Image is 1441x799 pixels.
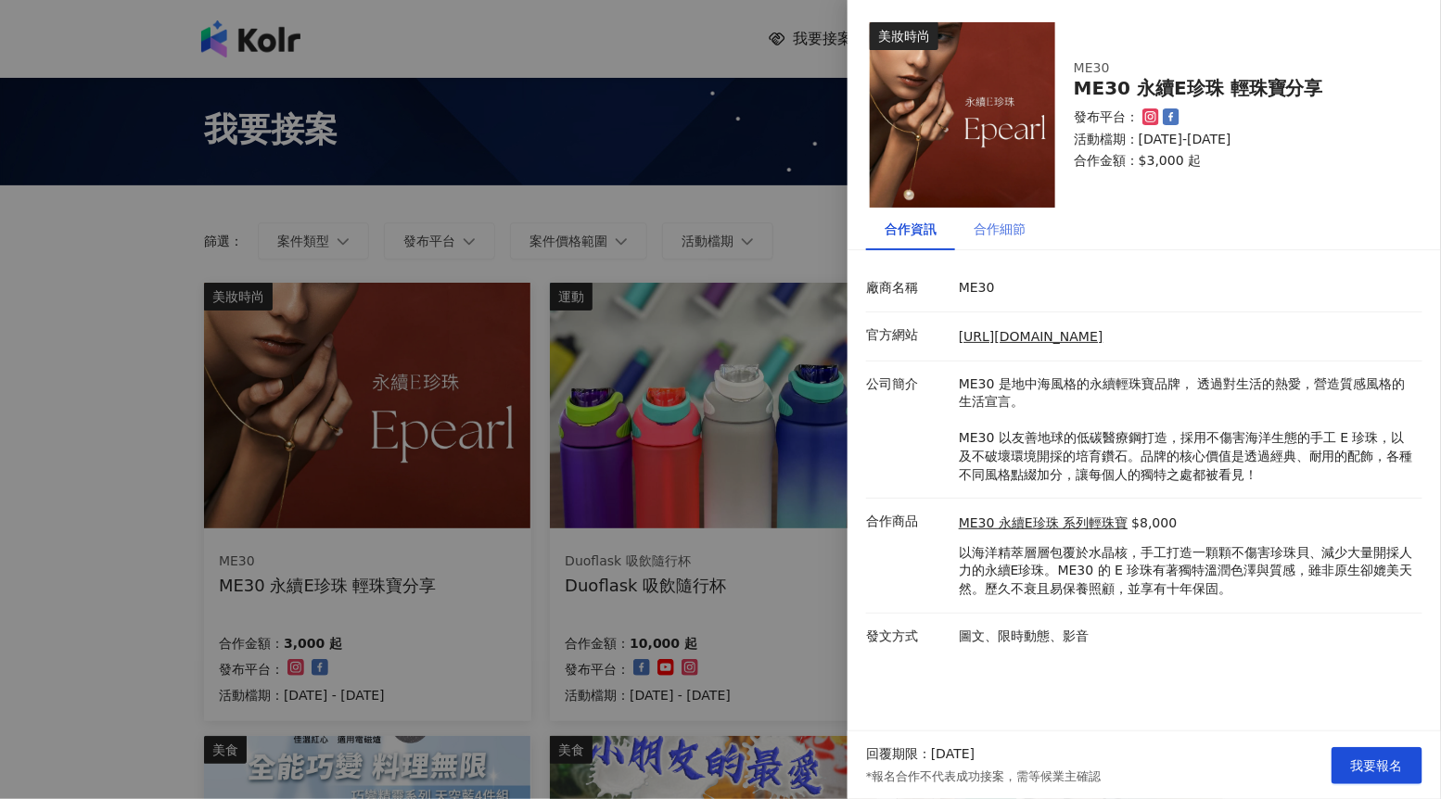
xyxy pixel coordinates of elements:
a: ME30 永續E珍珠 系列輕珠寶 [959,514,1129,533]
p: ME30 [959,279,1413,298]
p: 合作商品 [866,513,950,531]
p: 發布平台： [1074,108,1139,127]
div: 合作細節 [974,219,1026,239]
p: $8,000 [1132,514,1178,533]
p: 合作金額： $3,000 起 [1074,152,1400,171]
p: ME30 是地中海風格的永續輕珠寶品牌， 透過對生活的熱愛，營造質感風格的生活宣言。 ME30 以友善地球的低碳醫療鋼打造，採用不傷害海洋生態的手工 E 珍珠，以及不破壞環境開採的培育鑽石。品牌... [959,375,1413,485]
p: 公司簡介 [866,375,950,394]
div: ME30 [1074,59,1371,78]
div: 美妝時尚 [870,22,938,50]
p: 回覆期限：[DATE] [866,745,975,764]
span: 我要報名 [1351,758,1403,773]
p: 官方網站 [866,326,950,345]
p: *報名合作不代表成功接案，需等候業主確認 [866,768,1102,785]
p: 活動檔期：[DATE]-[DATE] [1074,131,1400,149]
p: 廠商名稱 [866,279,950,298]
p: 圖文、限時動態、影音 [959,628,1413,646]
a: [URL][DOMAIN_NAME] [959,329,1103,344]
div: ME30 永續E珍珠 輕珠寶分享 [1074,78,1400,99]
p: 以海洋精萃層層包覆於水晶核，手工打造一顆顆不傷害珍珠貝、減少大量開採人力的永續E珍珠。ME30 的 E 珍珠有著獨特溫潤色澤與質感，雖非原生卻媲美天然。歷久不衰且易保養照顧，並享有十年保固。 [959,544,1413,599]
div: 合作資訊 [885,219,937,239]
button: 我要報名 [1332,747,1422,784]
img: ME30 永續E珍珠 系列輕珠寶 [870,22,1055,208]
p: 發文方式 [866,628,950,646]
